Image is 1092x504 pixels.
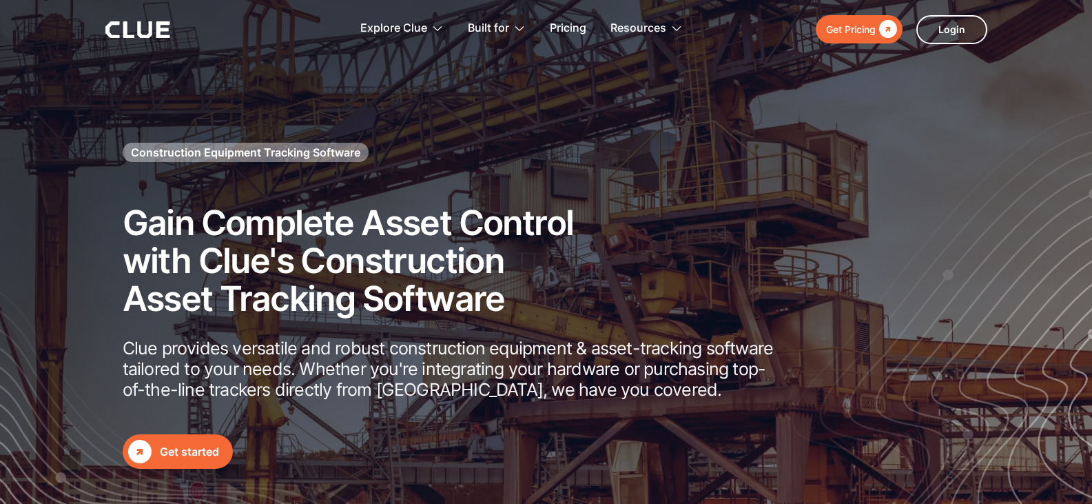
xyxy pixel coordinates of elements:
h1: Construction Equipment Tracking Software [131,145,360,160]
div: Resources [610,7,683,50]
div:  [876,21,897,38]
h2: Gain Complete Asset Control with Clue's Construction Asset Tracking Software [123,204,598,318]
div:  [128,440,152,463]
a: Login [916,15,987,44]
a: Get Pricing [816,15,903,43]
div: Explore Clue [360,7,427,50]
a: Pricing [550,7,586,50]
div: Get started [160,443,219,461]
div: Explore Clue [360,7,444,50]
div: Get Pricing [826,21,876,38]
p: Clue provides versatile and robust construction equipment & asset-tracking software tailored to y... [123,338,777,400]
a: Get started [123,434,233,469]
div: Built for [468,7,509,50]
div: Built for [468,7,526,50]
div: Resources [610,7,666,50]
